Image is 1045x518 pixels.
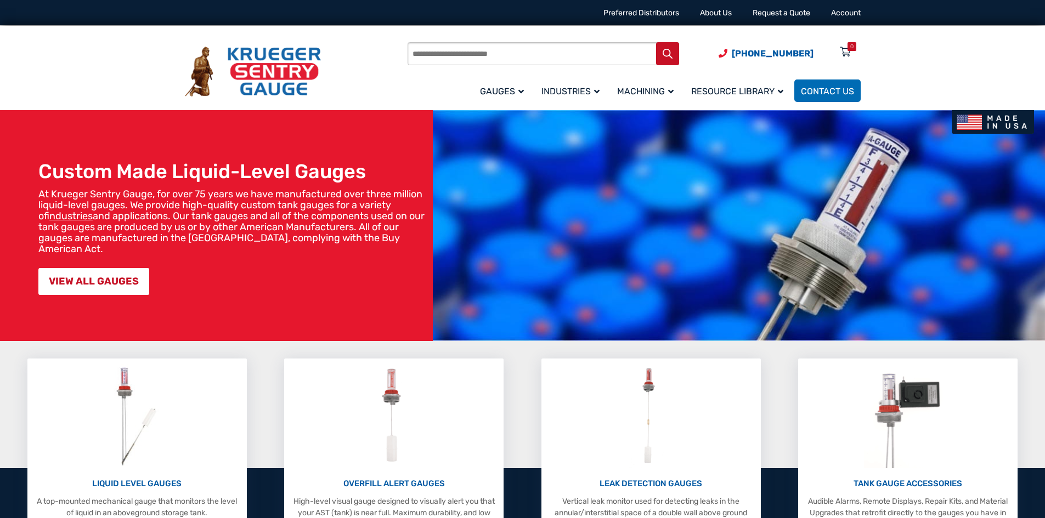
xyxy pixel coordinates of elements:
[473,78,535,104] a: Gauges
[38,268,149,295] a: VIEW ALL GAUGES
[290,477,498,490] p: OVERFILL ALERT GAUGES
[732,48,814,59] span: [PHONE_NUMBER]
[611,78,685,104] a: Machining
[617,86,674,96] span: Machining
[38,189,427,254] p: At Krueger Sentry Gauge, for over 75 years we have manufactured over three million liquid-level g...
[691,86,783,96] span: Resource Library
[700,8,732,18] a: About Us
[801,86,854,96] span: Contact Us
[38,160,427,183] h1: Custom Made Liquid-Level Gauges
[804,477,1012,490] p: TANK GAUGE ACCESSORIES
[831,8,861,18] a: Account
[185,47,321,97] img: Krueger Sentry Gauge
[685,78,794,104] a: Resource Library
[753,8,810,18] a: Request a Quote
[541,86,600,96] span: Industries
[629,364,673,468] img: Leak Detection Gauges
[794,79,861,102] a: Contact Us
[108,364,166,468] img: Liquid Level Gauges
[535,78,611,104] a: Industries
[850,42,854,51] div: 0
[49,210,93,222] a: industries
[864,364,952,468] img: Tank Gauge Accessories
[33,477,241,490] p: LIQUID LEVEL GAUGES
[952,110,1034,134] img: Made In USA
[603,8,679,18] a: Preferred Distributors
[480,86,524,96] span: Gauges
[547,477,755,490] p: LEAK DETECTION GAUGES
[433,110,1045,341] img: bg_hero_bannerksentry
[370,364,419,468] img: Overfill Alert Gauges
[719,47,814,60] a: Phone Number (920) 434-8860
